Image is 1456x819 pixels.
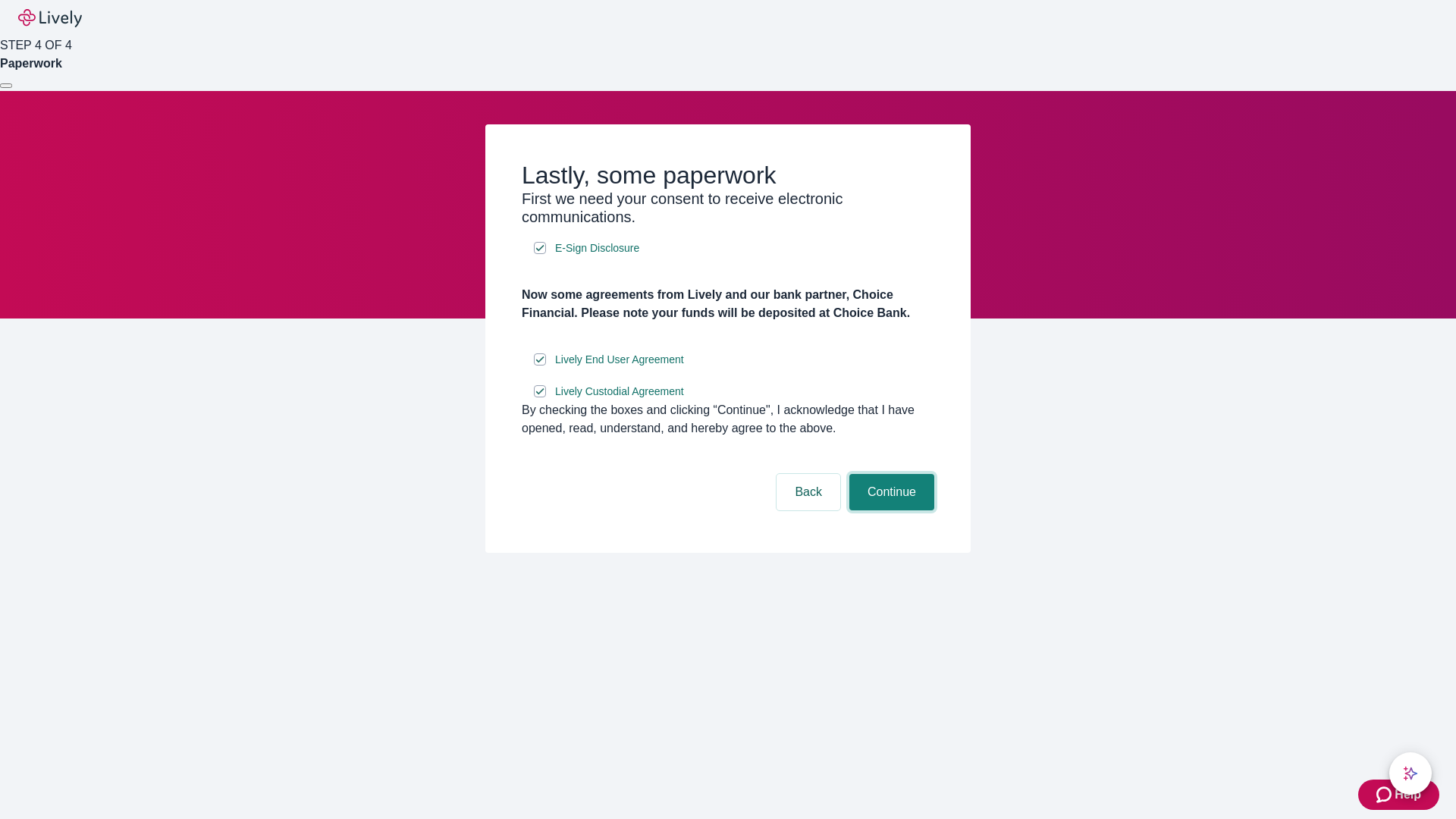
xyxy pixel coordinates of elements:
[1389,752,1432,795] button: chat
[552,382,687,401] a: e-sign disclosure document
[1403,766,1418,781] svg: Lively AI Assistant
[552,239,642,258] a: e-sign disclosure document
[1395,786,1421,804] span: Help
[522,401,934,438] div: By checking the boxes and clicking “Continue", I acknowledge that I have opened, read, understand...
[522,161,934,190] h2: Lastly, some paperwork
[1376,786,1395,804] svg: Zendesk support icon
[777,474,840,510] button: Back
[555,240,639,256] span: E-Sign Disclosure
[555,384,684,400] span: Lively Custodial Agreement
[552,350,687,369] a: e-sign disclosure document
[555,352,684,368] span: Lively End User Agreement
[18,9,82,27] img: Lively
[1358,780,1439,810] button: Zendesk support iconHelp
[522,190,934,226] h3: First we need your consent to receive electronic communications.
[522,286,934,322] h4: Now some agreements from Lively and our bank partner, Choice Financial. Please note your funds wi...
[849,474,934,510] button: Continue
